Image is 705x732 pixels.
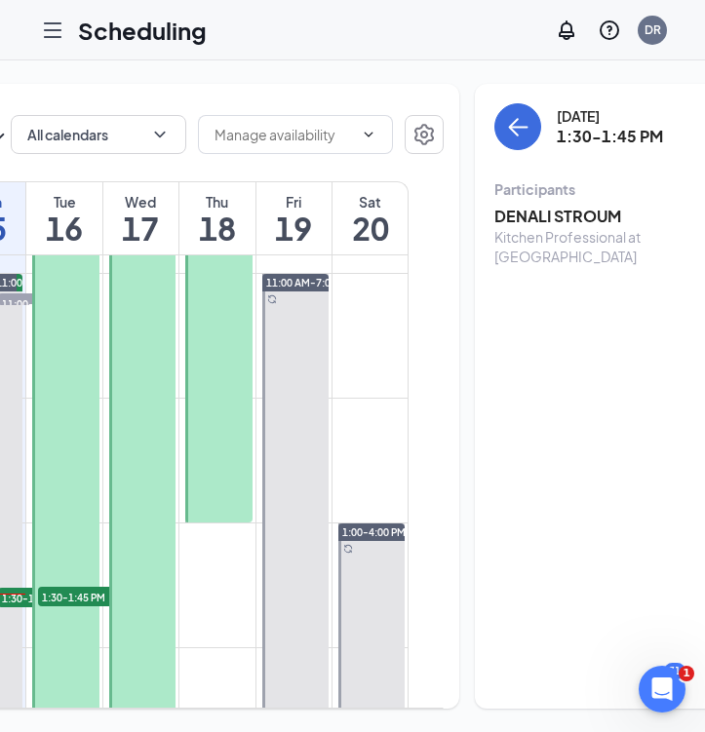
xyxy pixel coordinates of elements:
h3: 1:30-1:45 PM [557,126,663,147]
span: 11:00 AM-7:00 PM [266,276,353,289]
h1: 17 [103,212,178,245]
a: September 16, 2025 [26,182,101,254]
svg: QuestionInfo [598,19,621,42]
svg: Hamburger [41,19,64,42]
svg: ChevronDown [150,125,170,144]
div: Wed [103,192,178,212]
svg: Notifications [555,19,578,42]
div: Sat [333,192,408,212]
h1: 16 [26,212,101,245]
div: Thu [179,192,255,212]
iframe: Intercom live chat [639,666,685,713]
div: [DATE] [557,106,663,126]
a: Settings [405,115,444,158]
a: September 20, 2025 [333,182,408,254]
input: Manage availability [215,124,353,145]
svg: ArrowLeft [506,115,529,138]
h1: 20 [333,212,408,245]
h3: DENALI STROUM [494,206,699,227]
a: September 18, 2025 [179,182,255,254]
h1: 19 [256,212,332,245]
span: 1:30-1:45 PM [38,587,136,606]
svg: ChevronDown [361,127,376,142]
div: Fri [256,192,332,212]
svg: Sync [267,294,277,304]
a: September 17, 2025 [103,182,178,254]
div: 31 [664,663,685,679]
svg: Sync [343,544,353,554]
button: Settings [405,115,444,154]
div: DR [645,21,661,38]
div: Kitchen Professional at [GEOGRAPHIC_DATA] [494,227,699,266]
svg: Settings [412,123,436,146]
span: 1 [679,666,694,681]
span: 1:00-4:00 PM [342,525,406,539]
button: All calendarsChevronDown [11,115,186,154]
h1: Scheduling [78,14,207,47]
button: back-button [494,103,541,150]
a: September 19, 2025 [256,182,332,254]
div: Tue [26,192,101,212]
h1: 18 [179,212,255,245]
